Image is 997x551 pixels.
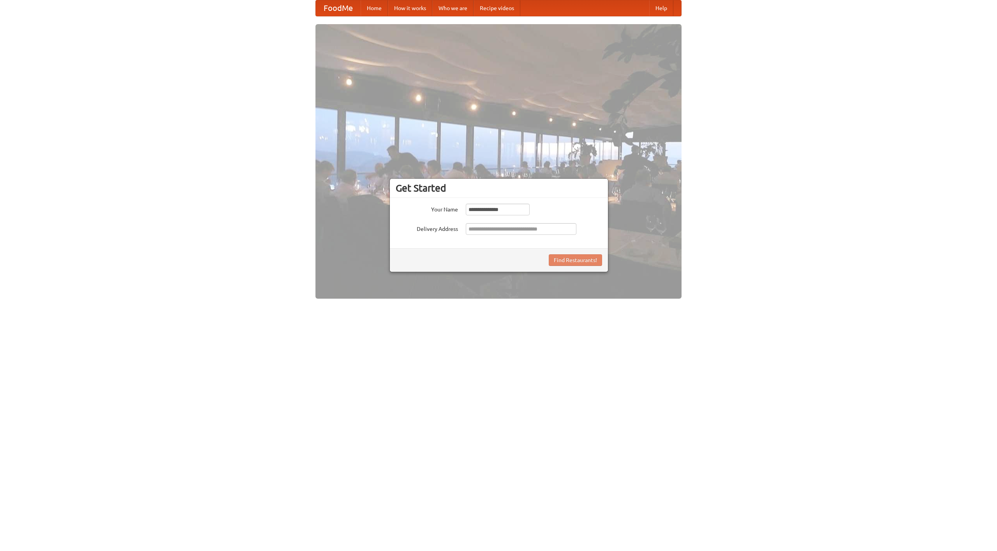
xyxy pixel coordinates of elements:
a: Help [649,0,673,16]
a: Who we are [432,0,474,16]
label: Your Name [396,204,458,213]
a: FoodMe [316,0,361,16]
label: Delivery Address [396,223,458,233]
a: How it works [388,0,432,16]
button: Find Restaurants! [549,254,602,266]
h3: Get Started [396,182,602,194]
a: Home [361,0,388,16]
a: Recipe videos [474,0,520,16]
